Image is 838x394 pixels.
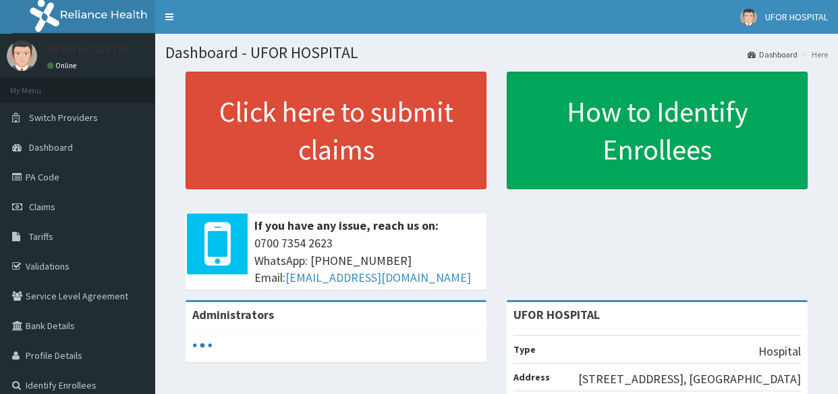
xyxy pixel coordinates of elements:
[740,9,757,26] img: User Image
[192,307,274,322] b: Administrators
[513,307,600,322] strong: UFOR HOSPITAL
[507,72,808,189] a: How to Identify Enrollees
[47,44,131,56] p: UFOR HOSPITAL
[192,335,213,355] svg: audio-loading
[254,218,439,233] b: If you have any issue, reach us on:
[29,112,98,124] span: Switch Providers
[29,201,55,213] span: Claims
[799,49,828,60] li: Here
[254,235,480,287] span: 0700 7354 2623 WhatsApp: [PHONE_NUMBER] Email:
[285,270,471,285] a: [EMAIL_ADDRESS][DOMAIN_NAME]
[765,11,828,23] span: UFOR HOSPITAL
[7,41,37,71] img: User Image
[186,72,486,189] a: Click here to submit claims
[165,44,828,61] h1: Dashboard - UFOR HOSPITAL
[578,370,801,388] p: [STREET_ADDRESS], [GEOGRAPHIC_DATA]
[29,141,73,153] span: Dashboard
[513,371,550,383] b: Address
[513,343,536,355] b: Type
[29,230,53,243] span: Tariffs
[748,49,798,60] a: Dashboard
[47,61,80,70] a: Online
[758,343,801,360] p: Hospital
